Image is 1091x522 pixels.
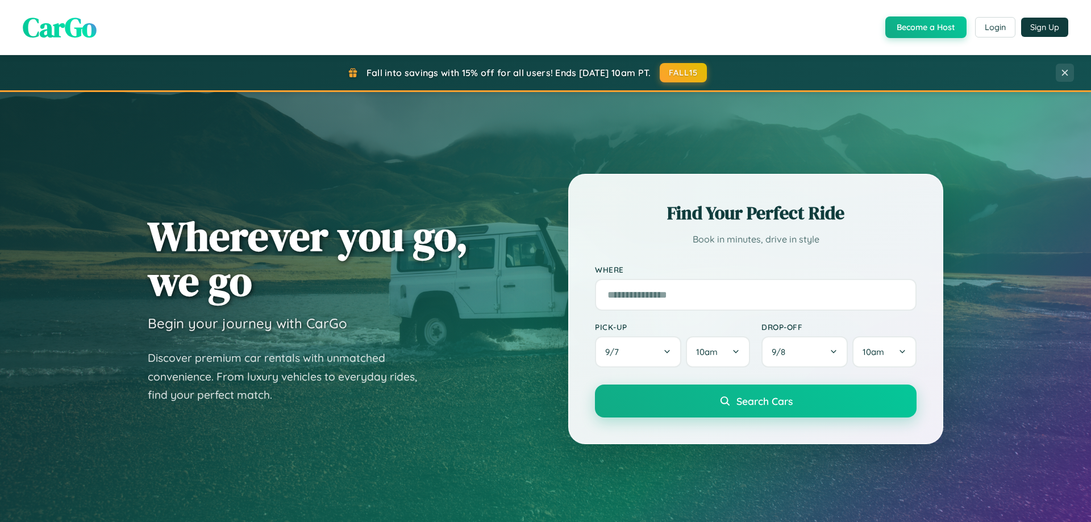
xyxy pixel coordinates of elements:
[761,322,917,332] label: Drop-off
[696,346,718,357] span: 10am
[1021,18,1068,37] button: Sign Up
[148,315,347,332] h3: Begin your journey with CarGo
[595,322,750,332] label: Pick-up
[605,346,624,357] span: 9 / 7
[23,9,97,46] span: CarGo
[772,346,791,357] span: 9 / 8
[595,385,917,417] button: Search Cars
[595,231,917,248] p: Book in minutes, drive in style
[148,214,468,303] h1: Wherever you go, we go
[595,336,681,368] button: 9/7
[595,201,917,225] h2: Find Your Perfect Ride
[595,265,917,274] label: Where
[885,16,967,38] button: Become a Host
[148,349,432,404] p: Discover premium car rentals with unmatched convenience. From luxury vehicles to everyday rides, ...
[367,67,651,78] span: Fall into savings with 15% off for all users! Ends [DATE] 10am PT.
[863,346,884,357] span: 10am
[975,17,1015,37] button: Login
[852,336,917,368] button: 10am
[736,395,793,407] span: Search Cars
[660,63,707,82] button: FALL15
[686,336,750,368] button: 10am
[761,336,848,368] button: 9/8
